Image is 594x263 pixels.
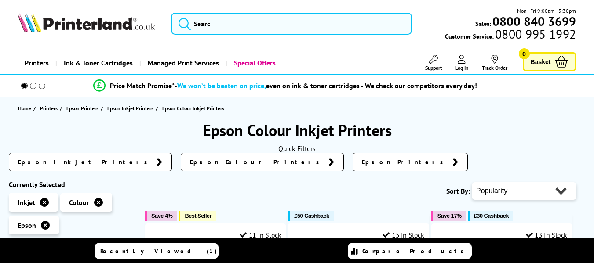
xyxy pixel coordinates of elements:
a: Recently Viewed (1) [95,243,219,259]
a: Track Order [482,55,507,71]
a: Log In [455,55,469,71]
a: Support [425,55,442,71]
button: Save 17% [431,211,466,221]
div: 13 In Stock [526,231,567,239]
button: Best Seller [179,211,216,221]
a: Ink & Toner Cartridges [55,52,139,74]
div: 11 In Stock [240,231,281,239]
a: Home [18,104,33,113]
div: Quick Filters [9,144,585,153]
button: £50 Cashback [288,211,333,221]
a: Epson Printers [353,153,468,171]
span: Basket [531,56,551,68]
span: Ink & Toner Cartridges [64,52,133,74]
a: Printers [40,104,60,113]
li: modal_Promise [4,78,566,94]
span: Save 17% [437,213,462,219]
a: Epson Inkjet Printers [107,104,156,113]
span: 0 [519,48,530,59]
span: Compare Products [362,247,469,255]
span: Save 4% [151,213,172,219]
a: Epson Inkjet Printers [9,153,172,171]
button: £30 Cashback [468,211,513,221]
a: Special Offers [226,52,282,74]
span: Printers [40,104,58,113]
div: 15 In Stock [383,231,424,239]
a: 0800 840 3699 [491,17,576,25]
span: Epson Inkjet Printers [18,158,152,166]
div: - even on ink & toner cartridges - We check our competitors every day! [175,81,477,90]
a: Managed Print Services [139,52,226,74]
b: 0800 840 3699 [492,13,576,29]
span: Epson Colour Printers [190,158,324,166]
span: Price Match Promise* [110,81,175,90]
a: Epson Colour Printers [181,153,344,171]
span: Epson [18,221,36,230]
span: Epson Colour Inkjet Printers [162,105,224,112]
span: We won’t be beaten on price, [177,81,266,90]
img: Printerland Logo [18,13,155,32]
button: Save 4% [145,211,177,221]
a: Compare Products [348,243,472,259]
span: Epson Printers [66,104,98,113]
a: Printerland Logo [18,13,160,34]
span: £50 Cashback [294,213,329,219]
a: Epson Printers [66,104,101,113]
a: Printers [18,52,55,74]
h1: Epson Colour Inkjet Printers [9,120,585,141]
span: Colour [69,198,89,207]
span: Support [425,65,442,71]
span: Sort By: [446,187,470,195]
span: Log In [455,65,469,71]
span: £30 Cashback [474,213,509,219]
span: Inkjet [18,198,35,207]
span: Epson Printers [362,158,448,166]
span: Mon - Fri 9:00am - 5:30pm [517,7,576,15]
span: Customer Service: [445,30,576,40]
span: Sales: [475,19,491,28]
span: 0800 995 1992 [494,30,576,38]
span: Best Seller [185,213,211,219]
input: Searc [171,13,412,35]
span: Epson Inkjet Printers [107,104,153,113]
a: Basket 0 [523,52,576,71]
span: Recently Viewed (1) [100,247,217,255]
div: Currently Selected [9,180,136,189]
